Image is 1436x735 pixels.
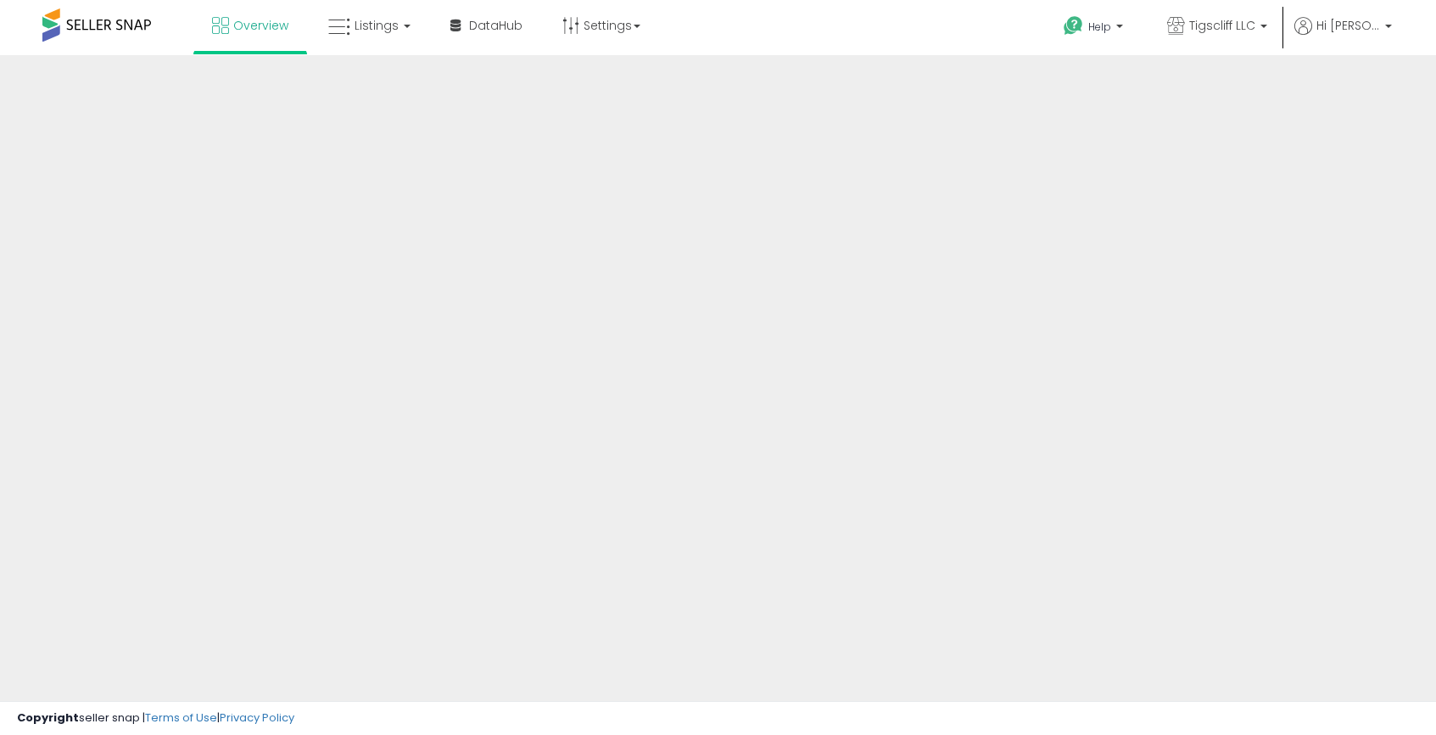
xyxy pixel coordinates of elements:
a: Terms of Use [145,710,217,726]
span: Tigscliff LLC [1189,17,1255,34]
div: seller snap | | [17,710,294,727]
a: Hi [PERSON_NAME] [1294,17,1392,55]
span: Overview [233,17,288,34]
span: Help [1088,20,1111,34]
a: Privacy Policy [220,710,294,726]
span: Listings [355,17,399,34]
a: Help [1050,3,1140,55]
span: DataHub [469,17,522,34]
span: Hi [PERSON_NAME] [1316,17,1380,34]
strong: Copyright [17,710,79,726]
i: Get Help [1063,15,1084,36]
